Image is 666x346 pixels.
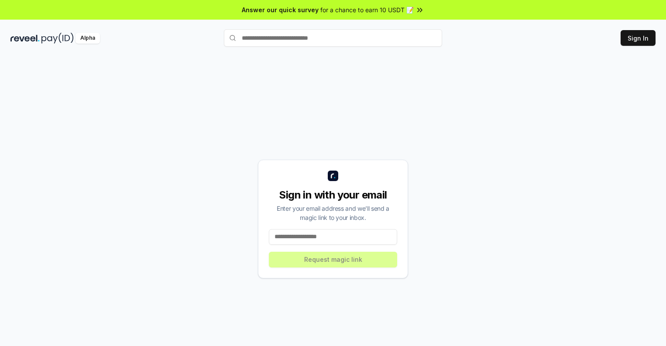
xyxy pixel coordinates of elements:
[76,33,100,44] div: Alpha
[269,204,397,222] div: Enter your email address and we’ll send a magic link to your inbox.
[621,30,656,46] button: Sign In
[10,33,40,44] img: reveel_dark
[328,171,338,181] img: logo_small
[269,188,397,202] div: Sign in with your email
[242,5,319,14] span: Answer our quick survey
[41,33,74,44] img: pay_id
[320,5,414,14] span: for a chance to earn 10 USDT 📝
